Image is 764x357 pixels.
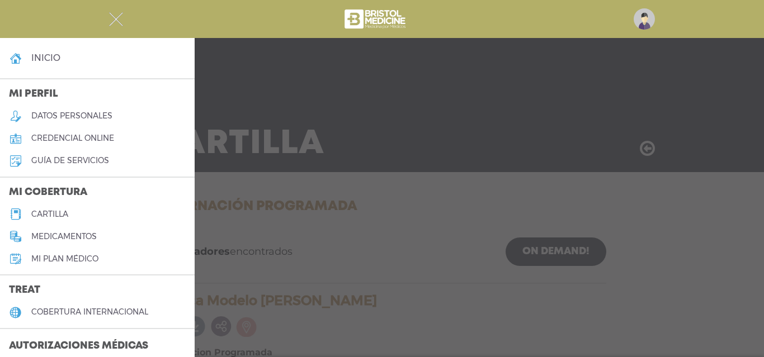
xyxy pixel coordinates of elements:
h5: medicamentos [31,232,97,241]
h5: cobertura internacional [31,307,148,317]
h5: cartilla [31,210,68,219]
h5: Mi plan médico [31,254,98,264]
h5: credencial online [31,134,114,143]
img: profile-placeholder.svg [634,8,655,30]
h5: datos personales [31,111,112,121]
h5: guía de servicios [31,156,109,165]
h4: inicio [31,53,60,63]
img: Cober_menu-close-white.svg [109,12,123,26]
img: bristol-medicine-blanco.png [343,6,409,32]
